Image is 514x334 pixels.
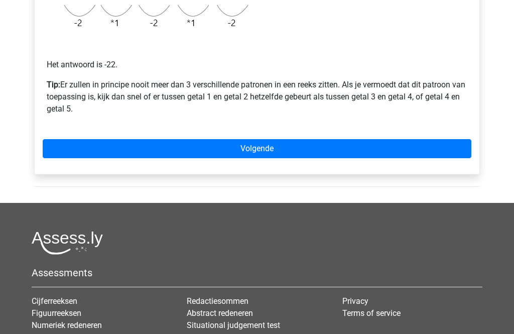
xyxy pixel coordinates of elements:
b: Tip: [47,80,60,90]
a: Privacy [342,297,368,306]
img: Assessly logo [32,232,103,255]
a: Redactiesommen [187,297,248,306]
h5: Assessments [32,267,482,279]
a: Situational judgement test [187,321,280,330]
p: Het antwoord is -22. [47,35,467,71]
a: Numeriek redeneren [32,321,102,330]
a: Terms of service [342,309,401,318]
p: Er zullen in principe nooit meer dan 3 verschillende patronen in een reeks zitten. Als je vermoed... [47,79,467,116]
a: Figuurreeksen [32,309,81,318]
a: Cijferreeksen [32,297,77,306]
a: Volgende [43,140,471,159]
a: Abstract redeneren [187,309,253,318]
